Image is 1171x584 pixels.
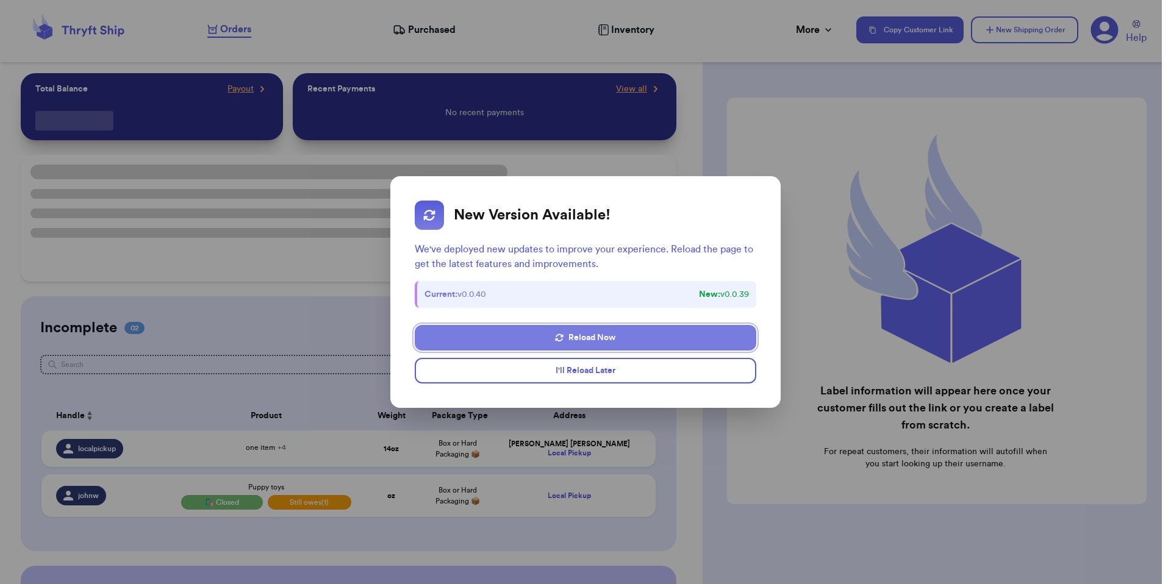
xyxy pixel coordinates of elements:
button: I'll Reload Later [415,358,756,383]
span: v 0.0.40 [424,288,486,301]
h2: New Version Available! [454,206,611,224]
span: v 0.0.39 [699,288,749,301]
strong: Current: [424,290,457,299]
button: Reload Now [415,325,756,351]
strong: New: [699,290,720,299]
p: We've deployed new updates to improve your experience. Reload the page to get the latest features... [415,242,756,271]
